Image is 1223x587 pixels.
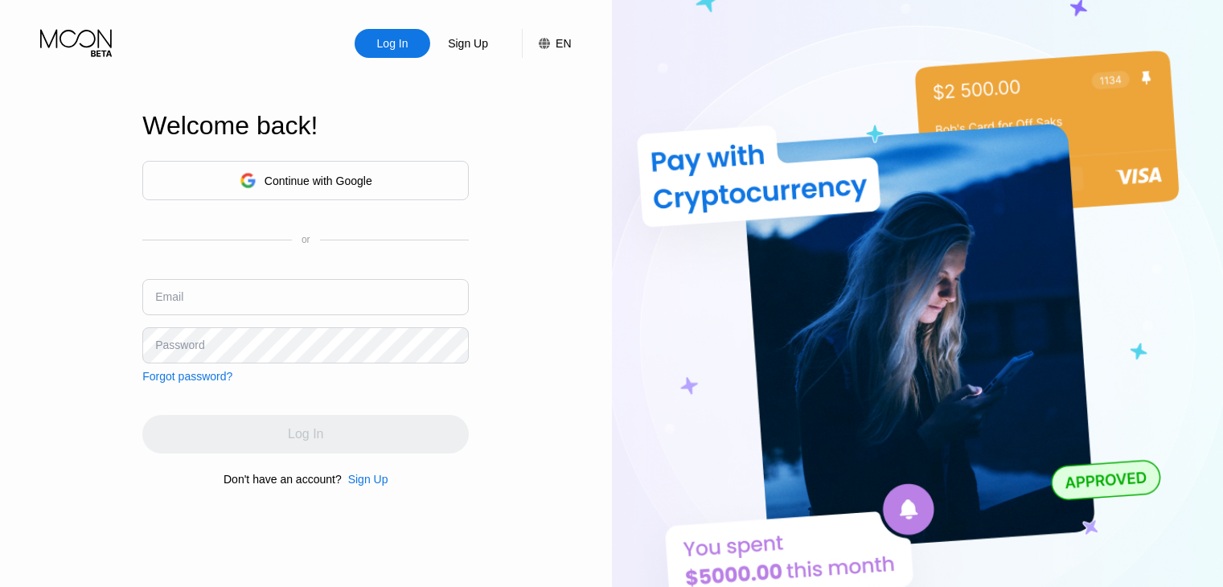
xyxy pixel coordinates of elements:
[142,161,469,200] div: Continue with Google
[155,339,204,351] div: Password
[142,111,469,141] div: Welcome back!
[556,37,571,50] div: EN
[142,370,232,383] div: Forgot password?
[348,473,388,486] div: Sign Up
[265,174,372,187] div: Continue with Google
[446,35,490,51] div: Sign Up
[522,29,571,58] div: EN
[376,35,410,51] div: Log In
[430,29,506,58] div: Sign Up
[155,290,183,303] div: Email
[302,234,310,245] div: or
[342,473,388,486] div: Sign Up
[355,29,430,58] div: Log In
[224,473,342,486] div: Don't have an account?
